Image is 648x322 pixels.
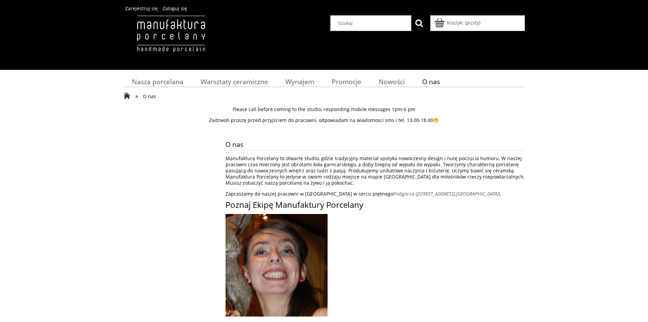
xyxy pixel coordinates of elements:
[192,75,277,88] a: Warsztaty ceramiczne
[333,16,411,31] input: Szukaj w sklepie
[201,77,268,86] span: Warsztaty ceramiczne
[370,75,413,88] a: Nowości
[393,190,501,197] a: Podgórza ([STREET_ADDRESS],[GEOGRAPHIC_DATA]).
[226,138,525,150] span: O nas
[226,214,328,317] img: lila
[143,93,156,99] span: O nas
[226,199,363,210] span: Poznaj Ekipę Manufaktury Porcelany
[411,15,427,31] button: Szukaj
[447,19,464,26] span: Koszyk:
[332,77,361,86] span: Promocje
[135,92,138,100] span: »
[379,77,405,86] span: Nowości
[435,19,480,26] a: Produkty w koszyku 0. Przejdź do koszyka
[413,75,448,88] a: O nas
[422,77,440,86] span: O nas
[277,75,323,88] a: Wynajem
[123,117,525,123] p: Zadzwoń proszę przed przyjściem do pracowni, odpowiadam na wiadomosci sms i tel. 13.00-18.00😁
[285,77,314,86] span: Wynajem
[125,5,158,12] a: Zarejestruj się
[132,77,183,86] span: Nasza porcelana
[323,75,370,88] a: Promocje
[163,5,187,12] a: Zaloguj się
[123,106,525,112] p: Please call before coming to the studio, responding mobile messages 1pm-6 pm
[417,190,456,197] em: [STREET_ADDRESS],
[456,190,499,197] em: [GEOGRAPHIC_DATA]
[226,191,525,197] p: Zapraszamy do naszej pracowni w [GEOGRAPHIC_DATA] w sercu pięknego
[465,19,480,26] b: (pusty)
[226,155,525,186] p: Manufaktura Porcelany to otwarte studio, gdzie tradycyjny materiał spotyka nowoczesny design i nu...
[123,75,192,88] a: Nasza porcelana
[123,15,218,66] img: Manufaktura Porcelany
